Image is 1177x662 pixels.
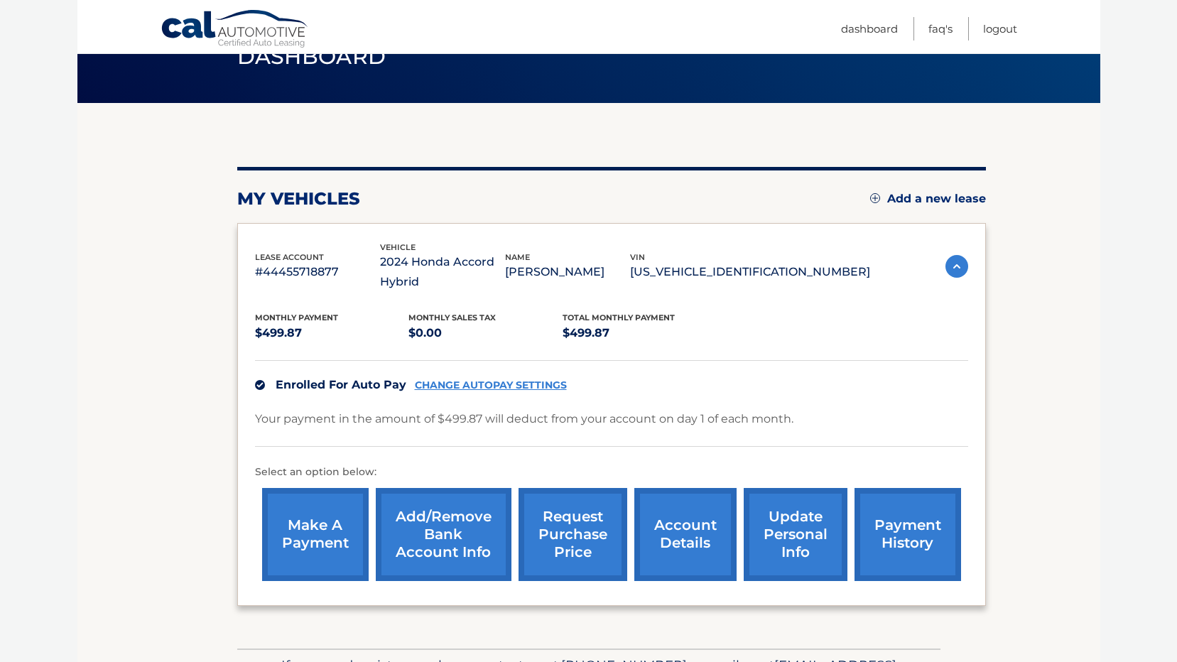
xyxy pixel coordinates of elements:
a: account details [634,488,737,581]
img: add.svg [870,193,880,203]
p: [US_VEHICLE_IDENTIFICATION_NUMBER] [630,262,870,282]
p: Your payment in the amount of $499.87 will deduct from your account on day 1 of each month. [255,409,793,429]
p: [PERSON_NAME] [505,262,630,282]
span: name [505,252,530,262]
a: FAQ's [928,17,953,40]
a: payment history [855,488,961,581]
a: Logout [983,17,1017,40]
span: Enrolled For Auto Pay [276,378,406,391]
p: #44455718877 [255,262,380,282]
p: $0.00 [408,323,563,343]
p: 2024 Honda Accord Hybrid [380,252,505,292]
a: request purchase price [519,488,627,581]
a: update personal info [744,488,847,581]
a: CHANGE AUTOPAY SETTINGS [415,379,567,391]
span: vin [630,252,645,262]
a: Add/Remove bank account info [376,488,511,581]
a: Dashboard [841,17,898,40]
span: vehicle [380,242,416,252]
span: lease account [255,252,324,262]
img: accordion-active.svg [945,255,968,278]
span: Total Monthly Payment [563,313,675,322]
span: Monthly Payment [255,313,338,322]
img: check.svg [255,380,265,390]
p: $499.87 [255,323,409,343]
span: Dashboard [237,43,386,70]
p: $499.87 [563,323,717,343]
a: make a payment [262,488,369,581]
a: Cal Automotive [161,9,310,50]
h2: my vehicles [237,188,360,210]
p: Select an option below: [255,464,968,481]
span: Monthly sales Tax [408,313,496,322]
a: Add a new lease [870,192,986,206]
